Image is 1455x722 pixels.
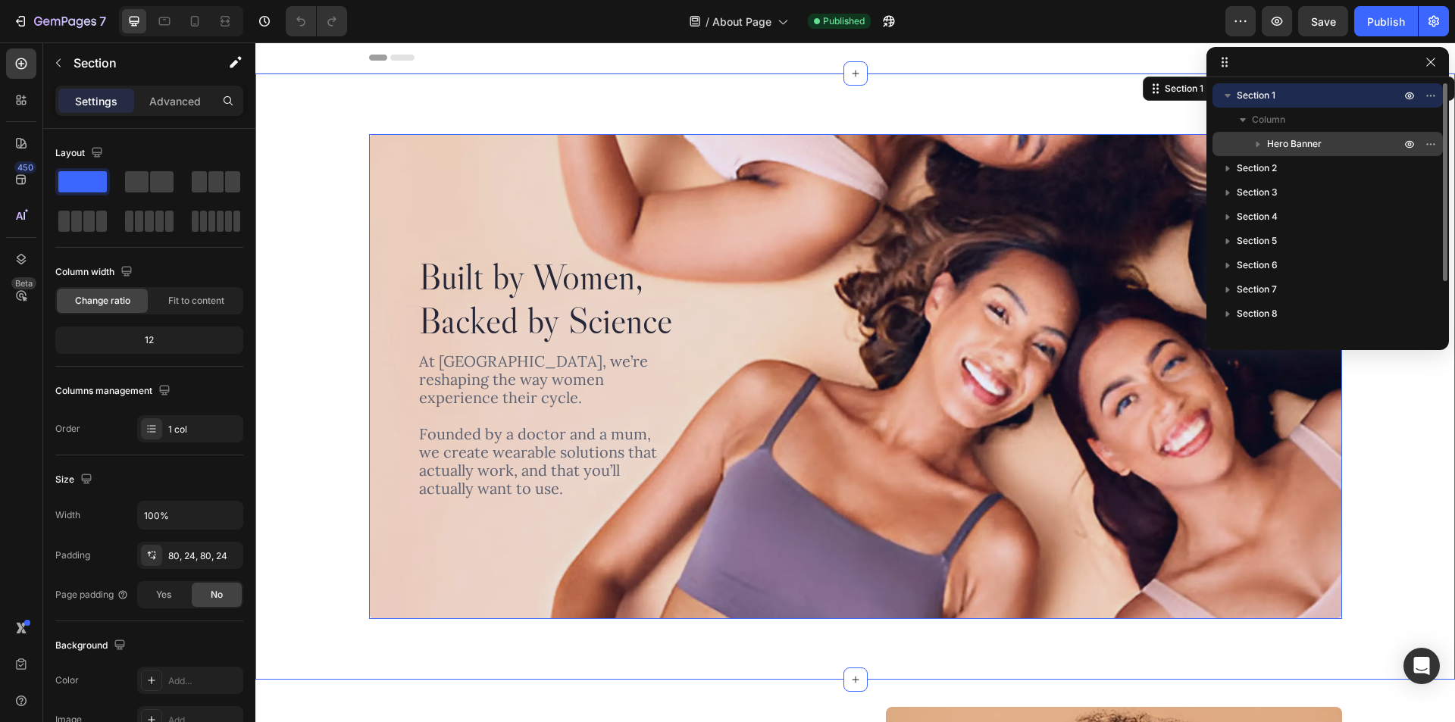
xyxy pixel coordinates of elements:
div: Undo/Redo [286,6,347,36]
div: 80, 24, 80, 24 [168,549,239,563]
p: Section [74,54,198,72]
div: Page padding [55,588,129,602]
div: Beta [11,277,36,289]
div: 450 [14,161,36,173]
span: Change ratio [75,294,130,308]
div: Order [55,422,80,436]
div: Layout [55,143,106,164]
input: Auto [138,502,242,529]
span: Section 1 [1237,88,1275,103]
div: Color [55,674,79,687]
button: Save [1298,6,1348,36]
span: Section 5 [1237,233,1277,248]
div: 12 [58,330,240,351]
span: Published [823,14,865,28]
div: Columns management [55,381,174,402]
div: Open Intercom Messenger [1403,648,1440,684]
span: Yes [156,588,171,602]
div: Width [55,508,80,522]
span: Section 6 [1237,258,1278,273]
button: 7 [6,6,113,36]
button: Publish [1354,6,1418,36]
p: 7 [99,12,106,30]
span: / [706,14,709,30]
div: Add... [168,674,239,688]
iframe: Design area [255,42,1455,722]
div: Publish [1367,14,1405,30]
span: Section 2 [1237,161,1277,176]
span: Hero Banner [1267,136,1322,152]
span: Section 8 [1237,306,1278,321]
span: Section 7 [1237,282,1277,297]
span: Column [1252,112,1285,127]
div: Column width [55,262,136,283]
div: Padding [55,549,90,562]
span: No [211,588,223,602]
div: Size [55,470,95,490]
span: Fit to content [168,294,224,308]
span: Section 3 [1237,185,1278,200]
span: Save [1311,15,1336,28]
span: Section 4 [1237,209,1278,224]
div: 1 col [168,423,239,436]
p: Settings [75,93,117,109]
div: Background [55,636,129,656]
p: Advanced [149,93,201,109]
span: Section 9 [1237,330,1278,345]
span: About Page [712,14,771,30]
